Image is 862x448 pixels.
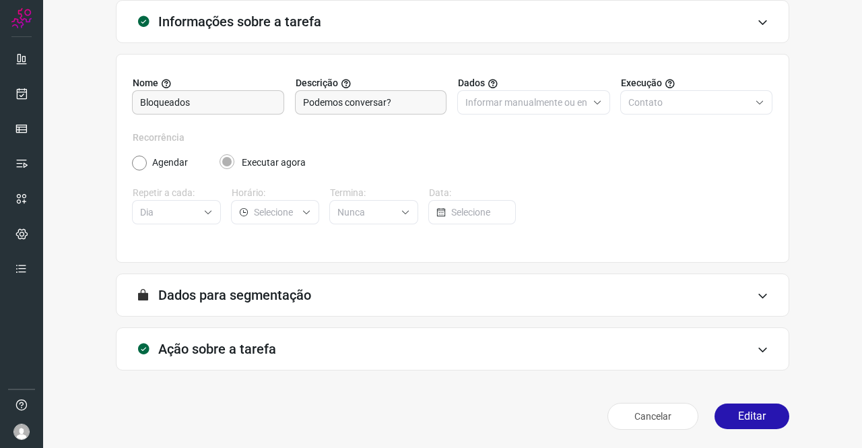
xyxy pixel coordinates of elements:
button: Editar [715,404,789,429]
input: Forneça uma breve descrição da sua tarefa. [303,91,439,114]
span: Nome [133,76,158,90]
h3: Ação sobre a tarefa [158,341,276,357]
label: Recorrência [133,131,772,145]
img: avatar-user-boy.jpg [13,424,30,440]
input: Selecione [140,201,198,224]
input: Selecione [254,201,297,224]
label: Data: [429,186,517,200]
label: Repetir a cada: [133,186,221,200]
span: Execução [621,76,662,90]
label: Agendar [152,156,188,170]
input: Selecione o tipo de envio [628,91,750,114]
input: Selecione [337,201,395,224]
h3: Informações sobre a tarefa [158,13,321,30]
label: Termina: [330,186,418,200]
input: Selecione o tipo de envio [465,91,587,114]
input: Digite o nome para a sua tarefa. [140,91,276,114]
label: Executar agora [242,156,306,170]
button: Cancelar [607,403,698,430]
span: Dados [458,76,485,90]
span: Descrição [296,76,338,90]
h3: Dados para segmentação [158,287,311,303]
input: Selecione [451,201,508,224]
label: Horário: [232,186,320,200]
img: Logo [11,8,32,28]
